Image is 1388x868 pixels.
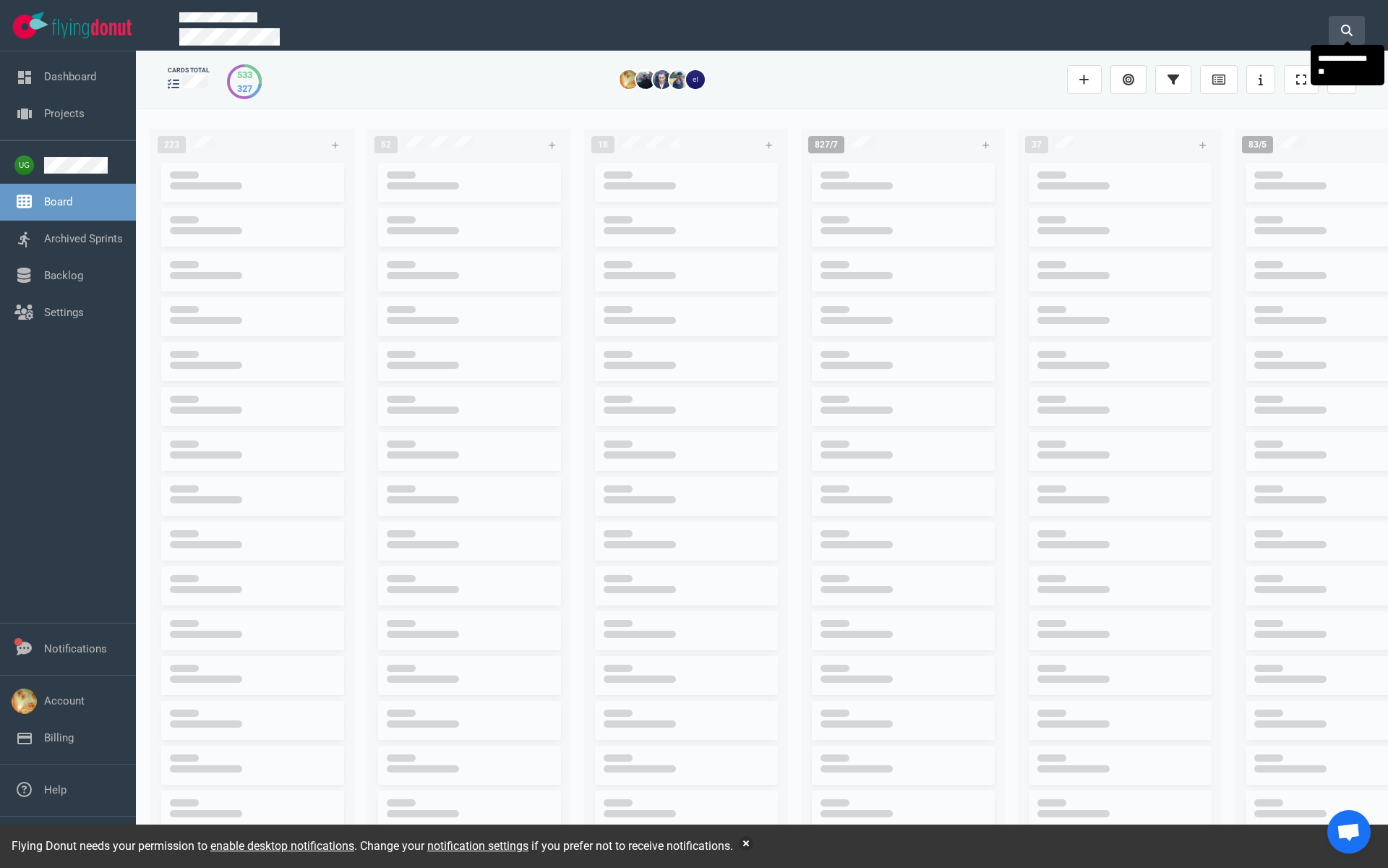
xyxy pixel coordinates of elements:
a: Archived Sprints [44,232,123,245]
a: Notifications [44,642,107,655]
a: Settings [44,306,84,319]
span: 83/5 [1242,136,1273,153]
a: Backlog [44,269,83,282]
span: . Change your if you prefer not to receive notifications. [354,839,733,853]
span: 52 [374,136,398,153]
img: Flying Donut text logo [52,19,132,38]
div: 533 [237,68,252,82]
a: notification settings [427,839,528,853]
a: Help [44,783,67,796]
img: 26 [669,70,688,89]
img: 26 [653,70,672,89]
span: 827/7 [808,136,844,153]
span: 18 [591,136,614,153]
a: Billing [44,731,74,744]
span: 223 [158,136,186,153]
a: Board [44,195,72,208]
a: Account [44,694,85,707]
a: enable desktop notifications [210,839,354,853]
div: Ανοιχτή συνομιλία [1327,810,1371,854]
span: Flying Donut needs your permission to [12,839,354,853]
div: cards total [168,66,210,75]
img: 26 [620,70,638,89]
a: Projects [44,107,85,120]
img: 26 [686,70,705,89]
span: 37 [1025,136,1048,153]
img: 26 [636,70,655,89]
div: 327 [237,82,252,95]
a: Dashboard [44,70,96,83]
